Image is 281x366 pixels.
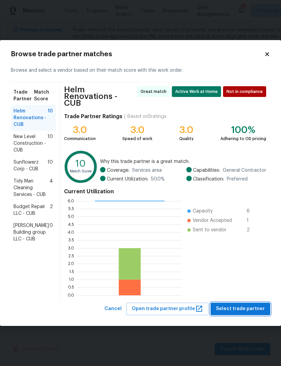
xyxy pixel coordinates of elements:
div: 100% [220,127,266,133]
span: Preferred [227,176,248,182]
div: 3.0 [179,127,194,133]
span: Trade Partner [13,89,34,102]
span: Budget Repair LLC - CUB [13,203,50,217]
button: Open trade partner profile [126,303,209,315]
span: [PERSON_NAME] Building group LLC - CUB [13,222,50,242]
div: Communication [64,135,96,142]
span: Services area [132,167,162,174]
span: 0 [50,222,53,242]
div: Based on 5 ratings [127,113,166,120]
span: Helm Renovations - CUB [64,86,135,106]
div: | [122,113,127,120]
span: 10 [48,108,53,128]
span: 4 [50,178,53,198]
div: 3.0 [122,127,152,133]
span: Cancel [104,305,122,313]
h4: Trade Partner Ratings [64,113,122,120]
span: Sunflowerz Corp - CUB [13,159,48,172]
button: Cancel [102,303,124,315]
span: 2 [50,203,53,217]
div: Quality [179,135,194,142]
span: Why this trade partner is a great match: [100,158,266,165]
span: 10 [48,159,53,172]
span: Select trade partner [216,305,265,313]
span: Sent to vendor [193,227,226,233]
span: 50.0 % [151,176,165,182]
text: 3.5 [68,238,74,242]
text: 5.5 [68,207,74,211]
text: 3.0 [68,246,74,250]
div: 3.0 [64,127,96,133]
span: Tidy Man Cleaning Services - CUB [13,178,50,198]
text: 6.0 [68,199,74,203]
div: Speed of work [122,135,152,142]
text: 5.0 [68,214,74,219]
text: Match Score [70,169,92,173]
text: 2.5 [68,254,74,258]
span: Helm Renovations - CUB [13,108,48,128]
span: Classification: [193,176,224,182]
text: 0.0 [68,293,74,297]
div: Browse and select a vendor based on their match score with this work order. [11,59,270,82]
button: Select trade partner [211,303,270,315]
div: Adhering to OD pricing [220,135,266,142]
span: 6 [247,208,257,214]
span: Capacity [193,208,213,214]
text: 1.5 [69,270,74,274]
text: 1.0 [69,277,74,281]
span: General Contractor [223,167,266,174]
text: 4.0 [68,230,74,234]
span: Coverage: [107,167,129,174]
span: 2 [247,227,257,233]
span: Match Score [34,89,53,102]
h4: Current Utilization [64,188,266,195]
span: Vendor Accepted [193,217,232,224]
span: 1 [247,217,257,224]
span: Great match [140,88,169,95]
span: New Level Construction - CUB [13,133,48,154]
text: 4.5 [68,223,74,227]
span: Not in compliance [226,88,266,95]
h2: Browse trade partner matches [11,51,264,58]
text: 2.0 [68,262,74,266]
span: Current Utilization: [107,176,148,182]
text: 10 [75,160,86,169]
span: 10 [48,133,53,154]
span: Open trade partner profile [132,305,203,313]
text: 0.5 [68,285,74,289]
span: Active Work at Home [175,88,220,95]
span: Capabilities: [193,167,220,174]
